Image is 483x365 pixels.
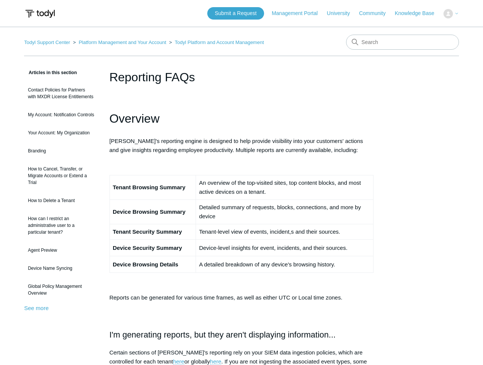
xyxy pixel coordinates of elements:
[173,358,184,365] span: here
[24,279,98,300] a: Global Policy Management Overview
[199,228,340,235] span: Tenant-level view of events, incident,s and their sources.
[71,40,168,45] li: Platform Management and Your Account
[395,9,442,17] a: Knowledge Base
[199,204,361,219] span: Detailed summary of requests, blocks, connections, and more by device
[210,358,221,365] a: here
[24,40,71,45] li: Todyl Support Center
[207,7,264,20] a: Submit a Request
[24,7,56,21] img: Todyl Support Center Help Center home page
[24,305,49,311] a: See more
[168,40,264,45] li: Todyl Platform and Account Management
[24,193,98,208] a: How to Delete a Tenant
[109,294,342,301] span: Reports can be generated for various time frames, as well as either UTC or Local time zones.
[184,358,210,365] span: or globally
[199,261,335,268] span: A detailed breakdown of any device's browsing history.
[346,35,459,50] input: Search
[210,358,221,365] span: here
[24,83,98,104] a: Contact Policies for Partners with MXDR License Entitlements
[24,211,98,239] a: How can I restrict an administrative user to a particular tenant?
[109,112,159,125] span: Overview
[24,261,98,275] a: Device Name Syncing
[24,40,70,45] a: Todyl Support Center
[113,261,178,268] strong: Device Browsing Details
[79,40,166,45] a: Platform Management and Your Account
[24,108,98,122] a: My Account: Notification Controls
[175,40,264,45] a: Todyl Platform and Account Management
[24,243,98,257] a: Agent Preview
[113,228,182,235] strong: Tenant Security Summary
[199,245,347,251] span: Device-level insights for event, incidents, and their sources.
[24,126,98,140] a: Your Account: My Organization
[24,70,77,75] span: Articles in this section
[24,144,98,158] a: Branding
[327,9,357,17] a: University
[199,179,361,195] span: An overview of the top-visited sites, top content blocks, and most active devices on a tenant.
[113,184,185,190] strong: Tenant Browsing Summary
[113,208,185,215] strong: Device Browsing Summary
[24,162,98,190] a: How to Cancel, Transfer, or Migrate Accounts or Extend a Trial
[173,358,184,365] a: here
[109,138,363,153] span: [PERSON_NAME]'s reporting engine is designed to help provide visibility into your customers' acti...
[109,330,336,339] span: I'm generating reports, but they aren't displaying information...
[359,9,393,17] a: Community
[113,245,182,251] strong: Device Security Summary
[109,349,363,365] span: Certain sections of [PERSON_NAME]'s reporting rely on your SIEM data ingestion policies, which ar...
[272,9,325,17] a: Management Portal
[109,68,374,86] h1: Reporting FAQs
